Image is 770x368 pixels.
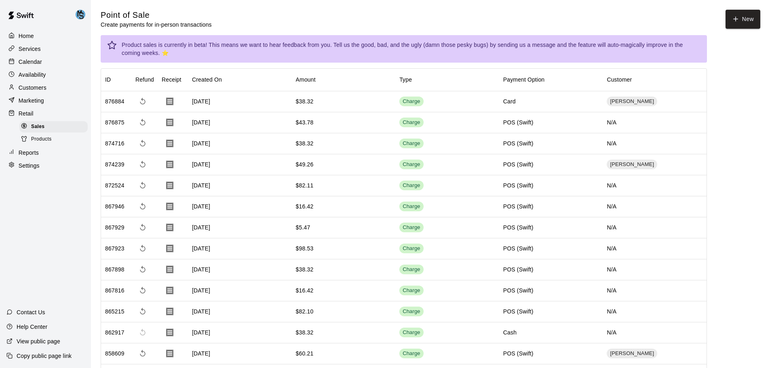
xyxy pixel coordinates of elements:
span: Refund payment [135,136,150,151]
div: Charge [403,350,420,357]
div: POS (Swift) [503,265,534,273]
div: Refund [135,68,154,91]
span: Refund payment [135,199,150,214]
div: [DATE] [188,322,292,343]
div: [PERSON_NAME] [607,97,657,106]
button: Download Receipt [162,282,178,299]
div: N/A [603,259,707,280]
div: [DATE] [188,259,292,280]
div: Charge [403,308,420,315]
span: [PERSON_NAME] [607,350,657,357]
button: Download Receipt [162,177,178,193]
div: POS (Swift) [503,181,534,189]
div: Charge [403,119,420,126]
div: 867816 [105,286,124,294]
a: Products [19,133,91,145]
div: Products [19,134,88,145]
div: Charge [403,287,420,294]
h5: Point of Sale [101,10,212,21]
div: Amount [292,68,396,91]
div: $43.78 [296,118,314,126]
div: 867898 [105,265,124,273]
div: Refund [131,68,158,91]
div: Retail [6,107,84,120]
button: Download Receipt [162,156,178,172]
div: Calendar [6,56,84,68]
div: Payment Option [499,68,603,91]
a: Marketing [6,95,84,107]
p: Customers [19,84,46,92]
div: Cash [503,328,517,336]
div: Settings [6,160,84,172]
div: $49.26 [296,160,314,168]
div: $38.32 [296,139,314,147]
div: $82.10 [296,307,314,315]
div: Created On [188,68,292,91]
div: Receipt [162,68,181,91]
div: N/A [603,238,707,259]
div: Charge [403,245,420,252]
div: [DATE] [188,238,292,259]
span: Refund payment [135,304,150,319]
div: 867923 [105,244,124,252]
p: Reports [19,149,39,157]
div: Type [395,68,499,91]
div: POS (Swift) [503,286,534,294]
div: $60.21 [296,349,314,357]
button: Download Receipt [162,93,178,109]
div: 872524 [105,181,124,189]
span: Sales [31,123,44,131]
div: 876884 [105,97,124,105]
div: 867929 [105,223,124,231]
div: $16.42 [296,286,314,294]
div: ID [101,68,131,91]
div: Customer [607,68,632,91]
img: MNS Facility Support [76,10,85,19]
div: Reports [6,147,84,159]
p: Retail [19,109,34,118]
span: Refund payment [135,220,150,235]
span: Products [31,135,52,143]
div: Payment Option [503,68,545,91]
div: POS (Swift) [503,244,534,252]
div: POS (Swift) [503,139,534,147]
div: Charge [403,203,420,210]
span: Refund payment [135,346,150,361]
button: Download Receipt [162,240,178,257]
div: [PERSON_NAME] [607,160,657,169]
div: MNS Facility Support [74,6,91,23]
div: $38.32 [296,97,314,105]
div: N/A [603,322,707,343]
span: Refund payment [135,94,150,109]
p: Contact Us [17,308,45,316]
div: POS (Swift) [503,160,534,168]
p: Copy public page link [17,352,72,360]
div: Charge [403,140,420,147]
a: Home [6,30,84,42]
div: N/A [603,196,707,217]
div: $38.32 [296,265,314,273]
a: Availability [6,69,84,81]
p: Marketing [19,97,44,105]
div: [DATE] [188,301,292,322]
p: View public page [17,337,60,345]
div: Charge [403,182,420,189]
div: $5.47 [296,223,310,231]
div: Receipt [158,68,188,91]
span: Refund payment [135,115,150,130]
div: Amount [296,68,316,91]
button: Download Receipt [162,114,178,130]
div: 876875 [105,118,124,126]
p: Help Center [17,323,47,331]
a: Customers [6,82,84,94]
div: N/A [603,112,707,133]
div: $82.11 [296,181,314,189]
div: 862917 [105,328,124,336]
div: POS (Swift) [503,307,534,315]
div: Charge [403,266,420,273]
button: Download Receipt [162,198,178,214]
div: Services [6,43,84,55]
span: Refund payment [135,178,150,193]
